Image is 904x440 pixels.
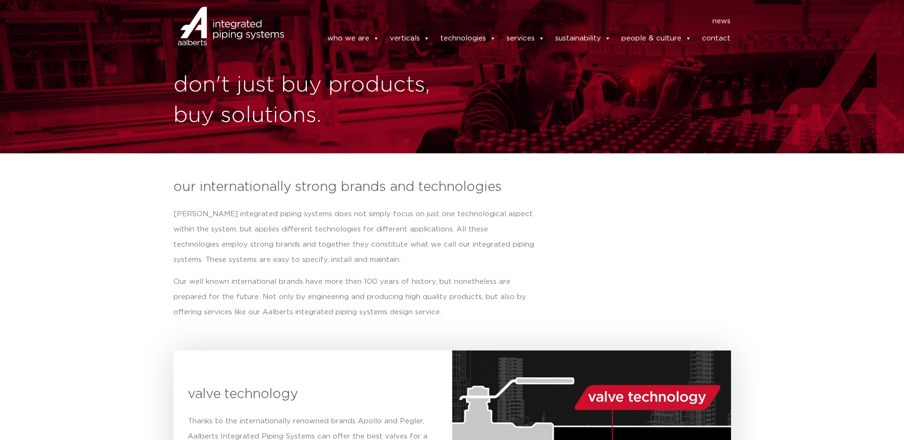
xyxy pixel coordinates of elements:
nav: Menu [298,14,731,29]
h3: valve technology [188,384,438,404]
h3: our internationally strong brands and technologies [173,177,731,197]
a: technologies [440,29,496,48]
a: who we are [327,29,379,48]
h1: don't just buy products, buy solutions. [173,70,447,131]
a: people & culture [621,29,691,48]
a: verticals [390,29,430,48]
a: sustainability [555,29,611,48]
p: Our well known international brands have more then 100 years of history, but nonetheless are prep... [173,274,536,320]
p: [PERSON_NAME] integrated piping systems does not simply focus on just one technological aspect wi... [173,207,536,268]
a: services [507,29,545,48]
a: news [712,14,731,29]
a: contact [702,29,731,48]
